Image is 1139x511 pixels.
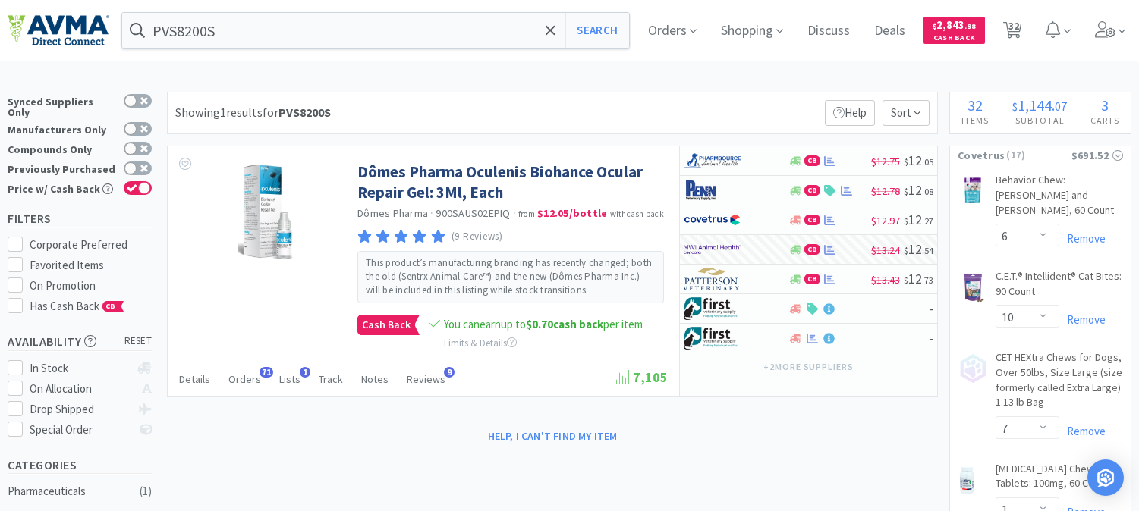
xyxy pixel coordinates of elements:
[684,238,741,261] img: f6b2451649754179b5b4e0c70c3f7cb0_2.png
[436,206,510,220] span: 900SAUS02EPIQ
[997,26,1028,39] a: 32
[904,181,933,199] span: 12
[958,353,988,384] img: no_image.png
[904,245,908,256] span: $
[805,156,820,165] span: CB
[922,274,933,286] span: . 73
[8,14,109,46] img: e4e33dab9f054f5782a47901c742baa9_102.png
[883,100,930,126] span: Sort
[30,299,124,313] span: Has Cash Back
[904,186,908,197] span: $
[1101,96,1109,114] span: 3
[922,215,933,227] span: . 27
[122,13,629,48] input: Search by item, sku, manufacturer, ingredient, size...
[825,100,875,126] p: Help
[30,400,131,419] div: Drop Shipped
[610,208,664,219] span: with cash back
[1059,312,1106,327] a: Remove
[1012,99,1018,114] span: $
[30,359,131,378] div: In Stock
[8,333,152,350] h5: Availability
[452,229,503,245] p: (9 Reviews)
[30,236,153,254] div: Corporate Preferred
[238,161,295,260] img: 6e761712bb7143a9b7a9c9dfd0a53e80_563157.jpeg
[871,214,900,227] span: $12.97
[922,245,933,256] span: . 54
[923,10,985,51] a: $2,843.98Cash Back
[1001,113,1079,127] h4: Subtotal
[526,317,553,331] span: $0.70
[933,21,936,31] span: $
[30,380,131,398] div: On Allocation
[684,327,741,350] img: 67d67680309e4a0bb49a5ff0391dcc42_6.png
[279,372,300,386] span: Lists
[904,156,908,168] span: $
[278,105,331,120] strong: PVS8200S
[140,482,152,500] div: ( 1 )
[964,21,976,31] span: . 98
[1001,98,1079,113] div: .
[407,372,445,386] span: Reviews
[684,208,741,231] img: 77fca1acd8b6420a9015268ca798ef17_1.png
[904,274,908,286] span: $
[958,272,988,303] img: 618ffa3c7f954ac99383e2bf0e9468e1_393150.png
[616,368,668,386] span: 7,105
[805,274,820,284] span: CB
[929,299,933,317] span: -
[1005,148,1071,163] span: ( 17 )
[30,256,153,274] div: Favorited Items
[1071,147,1123,164] div: $691.52
[958,176,988,204] img: 681b1b4e6b9343e5b852ff4c99cff639_515938.png
[922,186,933,197] span: . 08
[319,372,343,386] span: Track
[805,245,820,254] span: CB
[904,270,933,287] span: 12
[996,462,1123,497] a: [MEDICAL_DATA] Chewable Tablets: 100mg, 60 Count
[958,465,976,495] img: 7e24c9db1e8540d890c59fab0d20253b_501621.png
[1087,459,1124,496] div: Open Intercom Messenger
[929,329,933,346] span: -
[357,206,428,220] a: Dômes Pharma
[228,372,261,386] span: Orders
[805,215,820,224] span: CB
[996,269,1123,305] a: C.E.T.® Intellident® Cat Bites: 90 Count
[805,186,820,195] span: CB
[933,17,976,32] span: 2,843
[565,13,628,48] button: Search
[366,256,656,298] p: This product’s manufacturing branding has recently changed; both the old (Sentrx Animal Care™) an...
[684,297,741,320] img: 67d67680309e4a0bb49a5ff0391dcc42_6.png
[904,152,933,169] span: 12
[8,142,116,155] div: Compounds Only
[801,24,856,38] a: Discuss
[904,215,908,227] span: $
[996,173,1123,224] a: Behavior Chew: [PERSON_NAME] and [PERSON_NAME], 60 Count
[444,337,517,350] span: Limits & Details
[513,206,516,220] span: ·
[479,423,627,449] button: Help, I can't find my item
[904,211,933,228] span: 12
[684,268,741,290] img: f5e969b455434c6296c6d81ef179fa71_3.png
[904,240,933,258] span: 12
[8,210,152,227] h5: Filters
[1059,424,1106,438] a: Remove
[260,367,273,378] span: 71
[8,122,116,135] div: Manufacturers Only
[933,34,976,44] span: Cash Back
[8,161,116,174] div: Previously Purchased
[444,367,455,378] span: 9
[871,155,900,168] span: $12.75
[103,302,118,311] span: CB
[1078,113,1131,127] h4: Carts
[300,367,310,378] span: 1
[263,105,331,120] span: for
[8,482,131,500] div: Pharmaceuticals
[1059,231,1106,246] a: Remove
[175,103,331,123] div: Showing 1 results
[8,94,116,118] div: Synced Suppliers Only
[358,315,414,334] span: Cash Back
[950,113,1001,127] h4: Items
[30,421,131,439] div: Special Order
[922,156,933,168] span: . 05
[430,206,433,220] span: ·
[8,181,116,194] div: Price w/ Cash Back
